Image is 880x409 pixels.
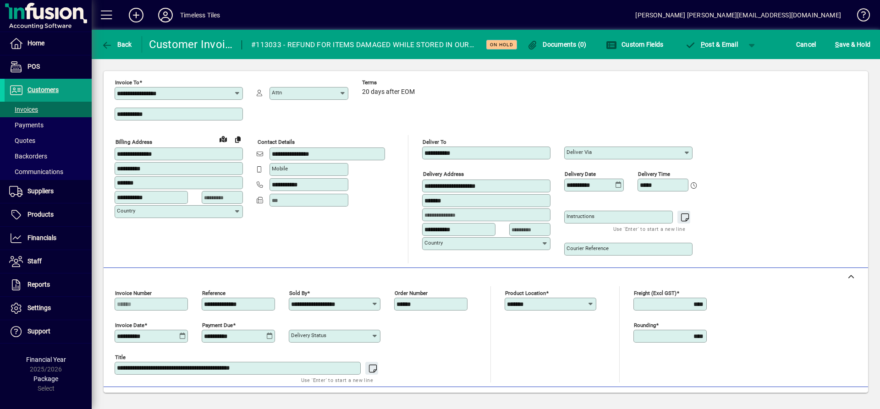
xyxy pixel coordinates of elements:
[565,171,596,177] mat-label: Delivery date
[423,139,446,145] mat-label: Deliver To
[121,7,151,23] button: Add
[27,39,44,47] span: Home
[835,41,839,48] span: S
[553,393,600,407] span: Product History
[635,8,841,22] div: [PERSON_NAME] [PERSON_NAME][EMAIL_ADDRESS][DOMAIN_NAME]
[566,213,594,219] mat-label: Instructions
[638,171,670,177] mat-label: Delivery time
[9,168,63,175] span: Communications
[115,79,139,86] mat-label: Invoice To
[117,207,135,214] mat-label: Country
[27,234,56,241] span: Financials
[216,131,231,146] a: View on map
[806,393,843,407] span: Product
[9,121,44,129] span: Payments
[5,227,92,250] a: Financials
[5,250,92,273] a: Staff
[101,41,132,48] span: Back
[9,106,38,113] span: Invoices
[289,290,307,296] mat-label: Sold by
[231,132,245,147] button: Copy to Delivery address
[27,63,40,70] span: POS
[566,149,592,155] mat-label: Deliver via
[634,322,656,328] mat-label: Rounding
[9,153,47,160] span: Backorders
[362,88,415,96] span: 20 days after EOM
[5,297,92,320] a: Settings
[685,41,738,48] span: ost & Email
[5,32,92,55] a: Home
[680,36,742,53] button: Post & Email
[362,80,417,86] span: Terms
[5,102,92,117] a: Invoices
[5,148,92,164] a: Backorders
[527,41,587,48] span: Documents (0)
[301,375,373,385] mat-hint: Use 'Enter' to start a new line
[5,320,92,343] a: Support
[27,187,54,195] span: Suppliers
[151,7,180,23] button: Profile
[27,327,50,335] span: Support
[180,8,220,22] div: Timeless Tiles
[5,117,92,133] a: Payments
[701,41,705,48] span: P
[634,290,676,296] mat-label: Freight (excl GST)
[566,245,609,251] mat-label: Courier Reference
[92,36,142,53] app-page-header-button: Back
[27,281,50,288] span: Reports
[796,37,816,52] span: Cancel
[490,42,513,48] span: On hold
[27,86,59,93] span: Customers
[5,203,92,226] a: Products
[202,322,233,328] mat-label: Payment due
[801,392,847,408] button: Product
[27,211,54,218] span: Products
[833,36,873,53] button: Save & Hold
[5,180,92,203] a: Suppliers
[291,332,326,338] mat-label: Delivery status
[9,137,35,144] span: Quotes
[604,36,666,53] button: Custom Fields
[33,375,58,382] span: Package
[395,290,428,296] mat-label: Order number
[27,257,42,265] span: Staff
[27,304,51,311] span: Settings
[272,89,282,96] mat-label: Attn
[850,2,869,32] a: Knowledge Base
[5,164,92,180] a: Communications
[115,322,144,328] mat-label: Invoice date
[835,37,870,52] span: ave & Hold
[99,36,134,53] button: Back
[505,290,546,296] mat-label: Product location
[115,290,152,296] mat-label: Invoice number
[606,41,664,48] span: Custom Fields
[794,36,819,53] button: Cancel
[550,392,604,408] button: Product History
[26,356,66,363] span: Financial Year
[251,38,475,52] div: #113033 - REFUND FOR ITEMS DAMAGED WHILE STORED IN OUR YARD
[5,133,92,148] a: Quotes
[115,354,126,360] mat-label: Title
[5,55,92,78] a: POS
[5,273,92,296] a: Reports
[202,290,225,296] mat-label: Reference
[272,165,288,172] mat-label: Mobile
[525,36,589,53] button: Documents (0)
[424,240,443,246] mat-label: Country
[149,37,233,52] div: Customer Invoice
[613,224,685,234] mat-hint: Use 'Enter' to start a new line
